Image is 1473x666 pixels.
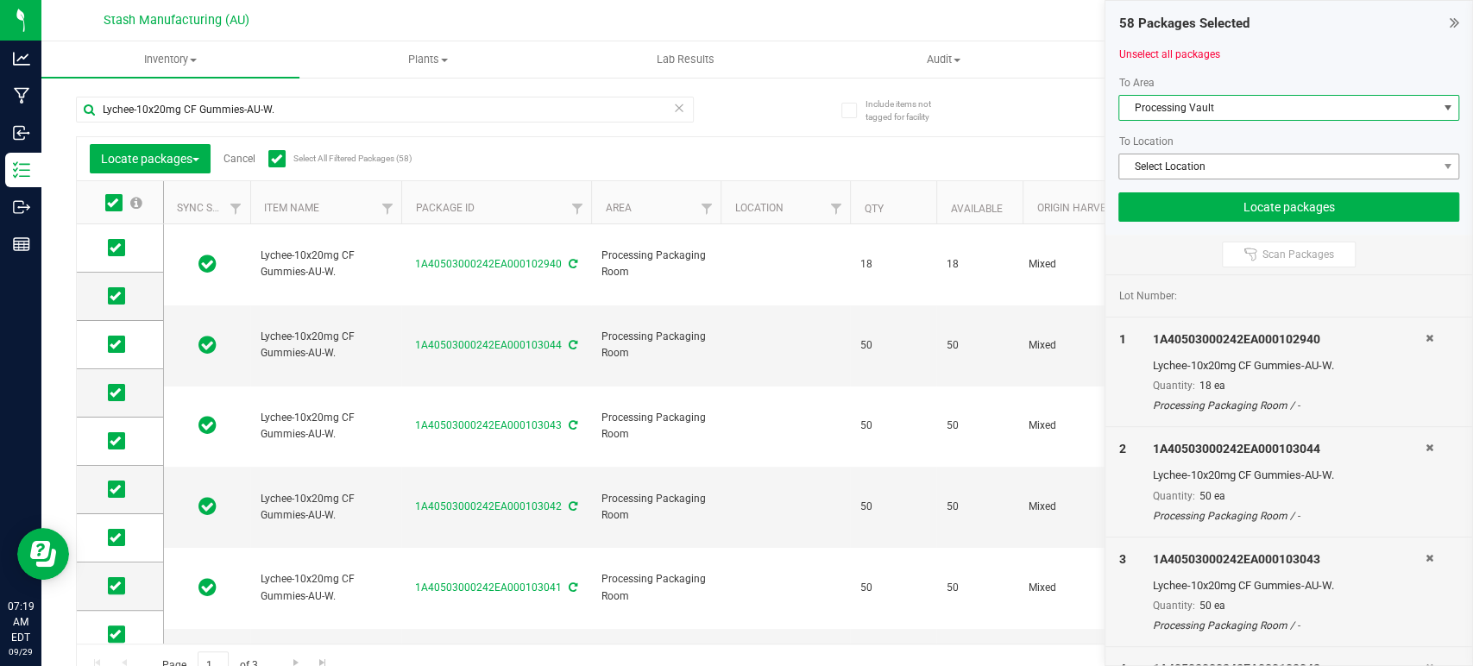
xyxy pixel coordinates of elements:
span: Sync from Compliance System [566,581,577,594]
a: Filter [222,194,250,223]
span: In Sync [198,333,217,357]
span: 50 [860,499,926,515]
span: 18 ea [1199,380,1225,392]
span: Include items not tagged for facility [865,97,951,123]
span: To Location [1118,135,1173,148]
inline-svg: Inbound [13,124,30,141]
button: Locate packages [90,144,211,173]
span: To Area [1118,77,1154,89]
button: Scan Packages [1222,242,1356,267]
a: Inventory Counts [1072,41,1330,78]
span: 50 [860,580,926,596]
a: Qty [864,203,883,215]
span: Quantity: [1153,600,1195,612]
div: Value 1: Mixed [1029,499,1190,515]
span: Lychee-10x20mg CF Gummies-AU-W. [261,329,391,361]
span: Stash Manufacturing (AU) [104,13,249,28]
span: Sync from Compliance System [566,500,577,512]
iframe: Resource center [17,528,69,580]
a: 1A40503000242EA000102940 [415,258,562,270]
inline-svg: Reports [13,236,30,253]
a: 1A40503000242EA000103043 [415,419,562,431]
button: Locate packages [1118,192,1459,222]
span: 3 [1118,552,1125,566]
div: Lychee-10x20mg CF Gummies-AU-W. [1153,577,1426,594]
span: 50 [947,418,1012,434]
p: 07:19 AM EDT [8,599,34,645]
span: Processing Vault [1119,96,1437,120]
a: Area [605,202,631,214]
a: Cancel [223,153,255,165]
span: Quantity: [1153,490,1195,502]
span: Lychee-10x20mg CF Gummies-AU-W. [261,248,391,280]
div: Processing Packaging Room / - [1153,398,1426,413]
span: 50 [947,580,1012,596]
a: 1A40503000242EA000103044 [415,339,562,351]
div: Processing Packaging Room / - [1153,508,1426,524]
span: Lab Results [633,52,738,67]
a: Package ID [415,202,474,214]
a: Plants [299,41,557,78]
span: Scan Packages [1262,248,1334,261]
p: 09/29 [8,645,34,658]
div: Lychee-10x20mg CF Gummies-AU-W. [1153,467,1426,484]
span: Processing Packaging Room [601,571,710,604]
input: Search Package ID, Item Name, SKU, Lot or Part Number... [76,97,694,123]
span: Quantity: [1153,380,1195,392]
span: Processing Packaging Room [601,248,710,280]
a: Filter [373,194,401,223]
inline-svg: Outbound [13,198,30,216]
div: Value 1: Mixed [1029,580,1190,596]
a: 1A40503000242EA000103041 [415,581,562,594]
span: 2 [1118,442,1125,456]
span: In Sync [198,494,217,518]
span: Clear [673,97,685,119]
span: In Sync [198,575,217,600]
a: Filter [692,194,721,223]
a: Lab Results [557,41,815,78]
span: Lot Number: [1118,288,1176,304]
a: Item Name [264,202,319,214]
span: Select All Filtered Packages (58) [293,154,380,163]
span: Sync from Compliance System [566,419,577,431]
a: Inventory [41,41,299,78]
span: Processing Packaging Room [601,410,710,443]
a: Filter [821,194,850,223]
span: 50 [947,499,1012,515]
div: Value 1: Mixed [1029,337,1190,354]
span: 18 [860,256,926,273]
span: Processing Packaging Room [601,329,710,361]
a: Sync Status [177,202,243,214]
a: Filter [563,194,591,223]
div: Value 1: Mixed [1029,418,1190,434]
span: Audit [815,52,1072,67]
div: 1A40503000242EA000103044 [1153,440,1426,458]
span: 50 [947,337,1012,354]
span: Locate packages [101,152,199,166]
span: Lychee-10x20mg CF Gummies-AU-W. [261,410,391,443]
a: Audit [815,41,1073,78]
span: Processing Packaging Room [601,491,710,524]
inline-svg: Analytics [13,50,30,67]
span: Lychee-10x20mg CF Gummies-AU-W. [261,571,391,604]
span: Select Location [1119,154,1437,179]
span: 1 [1118,332,1125,346]
span: Select all records on this page [130,197,142,209]
div: Processing Packaging Room / - [1153,618,1426,633]
span: 50 ea [1199,600,1225,612]
inline-svg: Inventory [13,161,30,179]
a: 1A40503000242EA000103042 [415,500,562,512]
span: In Sync [198,413,217,437]
a: Unselect all packages [1118,48,1219,60]
span: Inventory [41,52,299,67]
span: Plants [300,52,557,67]
a: Available [950,203,1002,215]
span: 50 [860,418,926,434]
a: Origin Harvests [1036,202,1124,214]
div: 1A40503000242EA000103043 [1153,550,1426,569]
span: 18 [947,256,1012,273]
div: Value 1: Mixed [1029,256,1190,273]
span: 50 ea [1199,490,1225,502]
inline-svg: Manufacturing [13,87,30,104]
span: Sync from Compliance System [566,339,577,351]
